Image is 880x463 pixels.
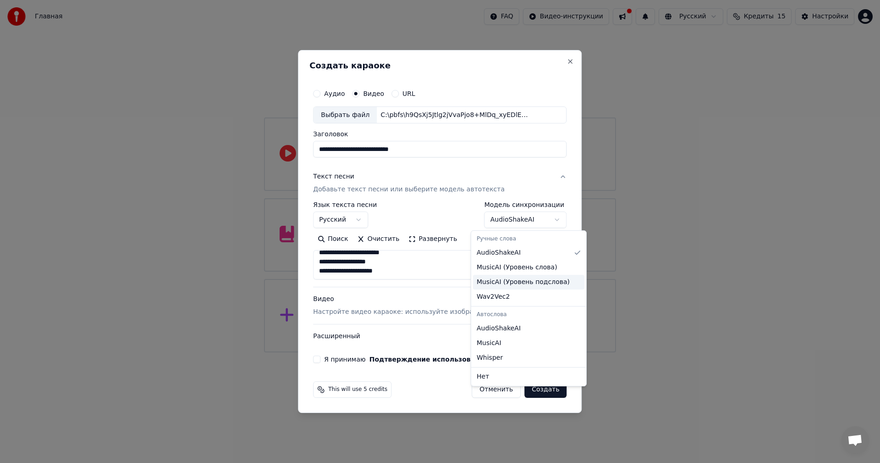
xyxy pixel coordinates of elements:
[477,339,501,348] span: MusicAI
[477,372,489,381] span: Нет
[477,263,557,272] span: MusicAI ( Уровень слова )
[477,292,510,301] span: Wav2Vec2
[473,308,584,321] div: Автослова
[473,233,584,245] div: Ручные слова
[477,248,521,257] span: AudioShakeAI
[477,353,503,363] span: Whisper
[477,278,570,287] span: MusicAI ( Уровень подслова )
[477,324,521,333] span: AudioShakeAI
